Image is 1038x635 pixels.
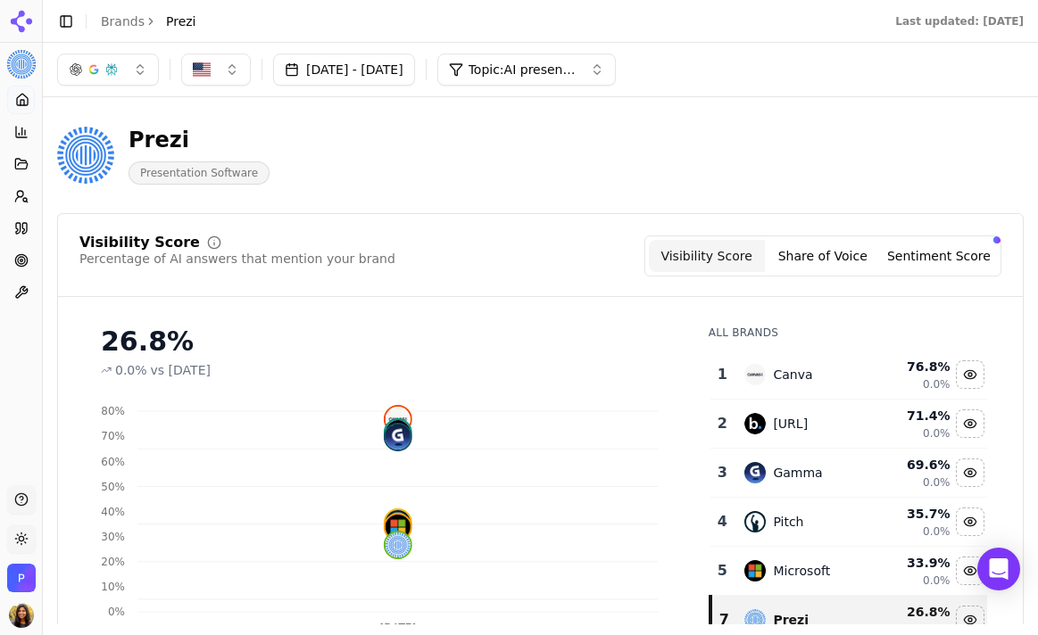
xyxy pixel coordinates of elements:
span: 0.0% [923,475,951,490]
div: Percentage of AI answers that mention your brand [79,250,395,268]
nav: breadcrumb [101,12,196,30]
div: 71.4 % [881,407,951,425]
div: Prezi [129,126,270,154]
button: [DATE] - [DATE] [273,54,415,86]
span: 0.0% [115,361,147,379]
div: [URL] [773,415,808,433]
span: 0.0% [923,377,951,392]
a: Brands [101,14,145,29]
div: Canva [773,366,812,383]
img: Prezi [7,50,36,78]
div: 2 [718,413,727,434]
button: Visibility Score [649,240,765,272]
button: Sentiment Score [881,240,997,272]
tspan: 80% [101,405,125,417]
button: Hide microsoft data [956,557,984,585]
tspan: 70% [101,430,125,442]
button: Open user button [9,603,34,628]
div: Last updated: [DATE] [895,14,1024,29]
span: Topic: AI presentation tools [469,61,576,78]
span: 0.0% [923,573,951,588]
div: 1 [718,364,727,385]
img: prezi [386,532,411,557]
span: 0.0% [923,524,951,539]
tr: 4pitchPitch35.7%0.0%Hide pitch data [710,498,987,547]
div: 33.9 % [881,554,951,572]
span: vs [DATE] [151,361,211,379]
button: Hide canva data [956,360,984,389]
div: 26.8 % [881,603,951,621]
tr: 2beautiful.ai[URL]71.4%0.0%Hide beautiful.ai data [710,400,987,449]
tr: 3gammaGamma69.6%0.0%Hide gamma data [710,449,987,498]
button: Hide beautiful.ai data [956,409,984,438]
img: beautiful.ai [744,413,766,434]
button: Open organization switcher [7,564,36,592]
img: canva [386,407,411,432]
button: Hide pitch data [956,507,984,536]
img: Prezi [57,127,114,184]
img: Naba Ahmed [9,603,34,628]
div: 35.7 % [881,505,951,523]
button: Current brand: Prezi [7,50,36,78]
div: All Brands [709,326,987,340]
img: gamma [744,462,766,483]
img: US [193,61,211,78]
span: Prezi [166,12,196,30]
img: Prezi [7,564,36,592]
div: Prezi [773,611,809,629]
button: Share of Voice [765,240,881,272]
tr: 5microsoftMicrosoft33.9%0.0%Hide microsoft data [710,547,987,596]
span: Presentation Software [129,161,270,185]
tspan: 50% [101,481,125,493]
img: beautiful.ai [386,420,411,445]
tspan: 40% [101,506,125,518]
img: pitch [744,511,766,532]
button: Hide gamma data [956,458,984,487]
div: 69.6 % [881,456,951,474]
div: Visibility Score [79,235,200,250]
div: 76.8 % [881,358,951,375]
tspan: 60% [101,456,125,468]
tspan: 10% [101,581,125,593]
img: prezi [744,609,766,631]
div: 5 [718,560,727,581]
tspan: [DATE] [380,622,417,634]
img: pitch [386,510,411,535]
div: 7 [719,609,727,631]
tr: 1canvaCanva76.8%0.0%Hide canva data [710,350,987,400]
div: 4 [718,511,727,532]
img: canva [744,364,766,385]
span: 0.0% [923,426,951,441]
tspan: 20% [101,556,125,568]
div: Open Intercom Messenger [977,548,1020,590]
div: Gamma [773,464,822,482]
img: microsoft [744,560,766,581]
div: 3 [718,462,727,483]
tspan: 30% [101,531,125,543]
tspan: 0% [108,606,125,618]
img: microsoft [386,515,411,540]
img: gamma [386,425,411,449]
div: 26.8% [101,326,673,358]
div: Pitch [773,513,803,531]
div: Microsoft [773,562,830,580]
button: Hide prezi data [956,606,984,634]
